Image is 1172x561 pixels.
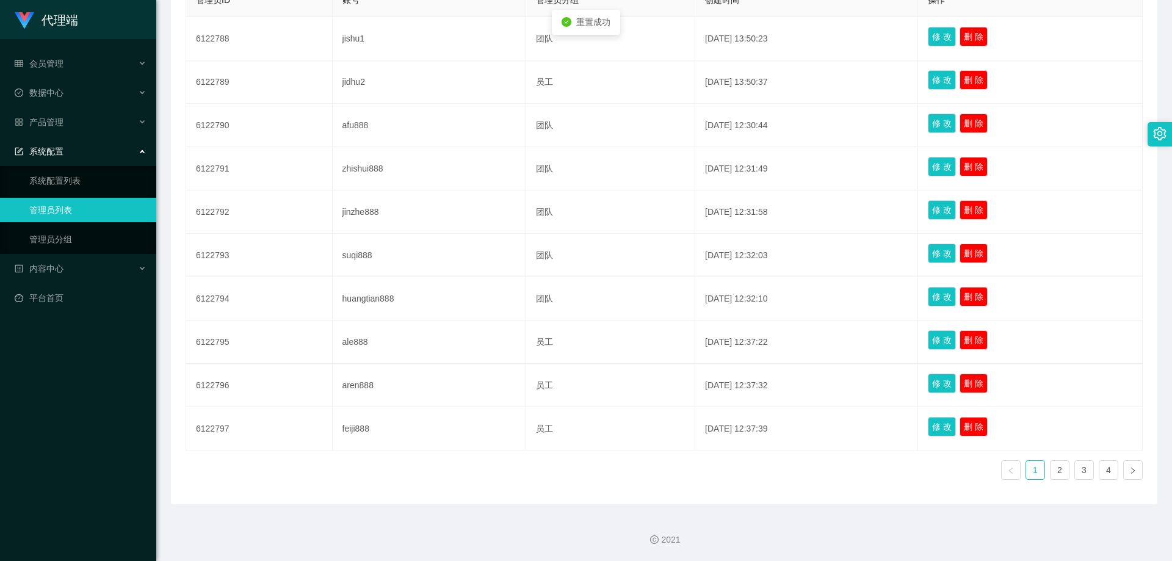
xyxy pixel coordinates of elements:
[333,104,526,147] td: afu888
[650,535,659,544] i: 图标: copyright
[333,277,526,320] td: huangtian888
[29,168,146,193] a: 系统配置列表
[186,364,333,407] td: 6122796
[526,60,695,104] td: 员工
[186,234,333,277] td: 6122793
[526,17,695,60] td: 团队
[186,147,333,190] td: 6122791
[928,287,956,306] button: 修 改
[562,17,571,27] i: icon: check-circle
[1026,461,1044,479] a: 1
[960,27,988,46] button: 删 除
[1025,460,1045,480] li: 1
[1099,461,1118,479] a: 4
[928,200,956,220] button: 修 改
[928,27,956,46] button: 修 改
[705,164,767,173] span: [DATE] 12:31:49
[15,147,63,156] span: 系统配置
[960,417,988,436] button: 删 除
[928,374,956,393] button: 修 改
[928,417,956,436] button: 修 改
[1129,467,1137,474] i: 图标: right
[928,70,956,90] button: 修 改
[1050,460,1069,480] li: 2
[15,59,63,68] span: 会员管理
[960,330,988,350] button: 删 除
[705,424,767,433] span: [DATE] 12:37:39
[1099,460,1118,480] li: 4
[333,147,526,190] td: zhishui888
[29,227,146,252] a: 管理员分组
[526,320,695,364] td: 员工
[960,114,988,133] button: 删 除
[186,277,333,320] td: 6122794
[333,60,526,104] td: jidhu2
[29,198,146,222] a: 管理员列表
[15,12,34,29] img: logo.9652507e.png
[186,17,333,60] td: 6122788
[166,534,1162,546] div: 2021
[15,264,63,273] span: 内容中心
[960,200,988,220] button: 删 除
[526,147,695,190] td: 团队
[526,277,695,320] td: 团队
[960,70,988,90] button: 删 除
[1051,461,1069,479] a: 2
[333,190,526,234] td: jinzhe888
[15,89,23,97] i: 图标: check-circle-o
[928,330,956,350] button: 修 改
[526,364,695,407] td: 员工
[576,17,610,27] span: 重置成功
[705,337,767,347] span: [DATE] 12:37:22
[705,294,767,303] span: [DATE] 12:32:10
[705,34,767,43] span: [DATE] 13:50:23
[15,118,23,126] i: 图标: appstore-o
[15,286,146,310] a: 图标: dashboard平台首页
[333,320,526,364] td: ale888
[15,15,78,24] a: 代理端
[186,320,333,364] td: 6122795
[960,157,988,176] button: 删 除
[1153,127,1167,140] i: 图标: setting
[42,1,78,40] h1: 代理端
[15,147,23,156] i: 图标: form
[928,244,956,263] button: 修 改
[186,407,333,451] td: 6122797
[928,157,956,176] button: 修 改
[960,374,988,393] button: 删 除
[705,120,767,130] span: [DATE] 12:30:44
[15,88,63,98] span: 数据中心
[333,17,526,60] td: jishu1
[526,104,695,147] td: 团队
[333,407,526,451] td: feiji888
[15,117,63,127] span: 产品管理
[333,364,526,407] td: aren888
[333,234,526,277] td: suqi888
[705,380,767,390] span: [DATE] 12:37:32
[526,190,695,234] td: 团队
[1075,461,1093,479] a: 3
[526,407,695,451] td: 员工
[960,287,988,306] button: 删 除
[526,234,695,277] td: 团队
[186,104,333,147] td: 6122790
[928,114,956,133] button: 修 改
[1007,467,1015,474] i: 图标: left
[15,59,23,68] i: 图标: table
[1074,460,1094,480] li: 3
[705,207,767,217] span: [DATE] 12:31:58
[186,60,333,104] td: 6122789
[186,190,333,234] td: 6122792
[15,264,23,273] i: 图标: profile
[1001,460,1021,480] li: 上一页
[705,250,767,260] span: [DATE] 12:32:03
[960,244,988,263] button: 删 除
[705,77,767,87] span: [DATE] 13:50:37
[1123,460,1143,480] li: 下一页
